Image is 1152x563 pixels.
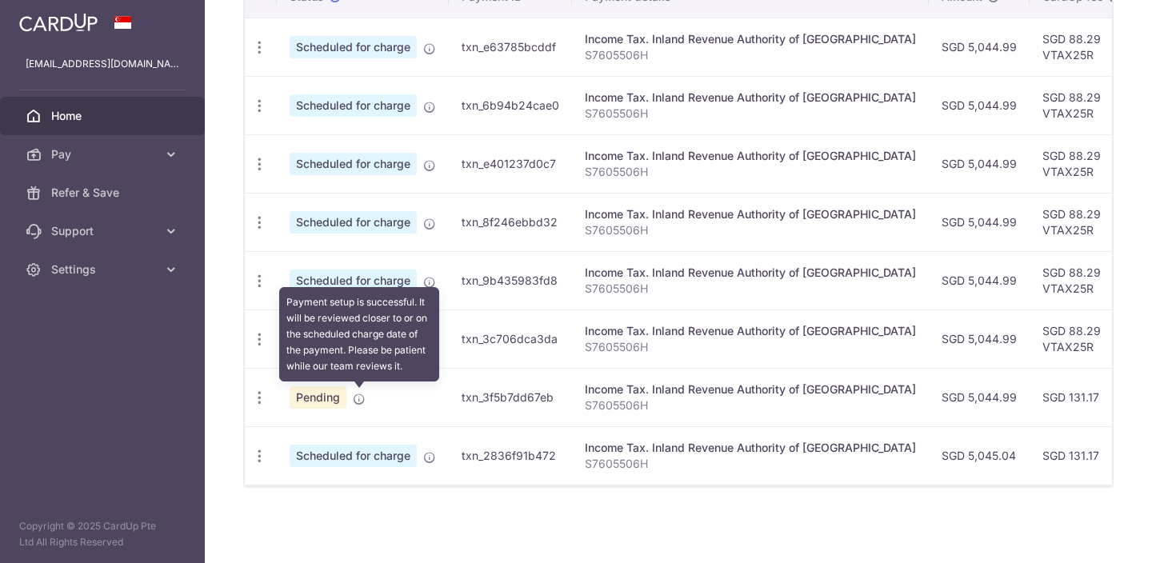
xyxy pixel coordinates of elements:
td: txn_2836f91b472 [449,426,572,485]
div: Income Tax. Inland Revenue Authority of [GEOGRAPHIC_DATA] [585,206,916,222]
td: txn_6b94b24cae0 [449,76,572,134]
td: txn_e63785bcddf [449,18,572,76]
td: SGD 5,044.99 [929,251,1030,309]
td: SGD 5,044.99 [929,368,1030,426]
img: CardUp [19,13,98,32]
span: Scheduled for charge [290,270,417,292]
span: Scheduled for charge [290,445,417,467]
td: SGD 131.17 [1030,368,1134,426]
div: Payment setup is successful. It will be reviewed closer to or on the scheduled charge date of the... [279,287,439,381]
p: S7605506H [585,106,916,122]
td: SGD 88.29 VTAX25R [1030,251,1134,309]
p: S7605506H [585,456,916,472]
td: SGD 131.17 [1030,426,1134,485]
span: Pending [290,386,346,409]
div: Income Tax. Inland Revenue Authority of [GEOGRAPHIC_DATA] [585,381,916,397]
td: txn_3c706dca3da [449,309,572,368]
td: SGD 5,044.99 [929,193,1030,251]
span: Scheduled for charge [290,94,417,117]
td: SGD 88.29 VTAX25R [1030,134,1134,193]
span: Pay [51,146,157,162]
p: S7605506H [585,164,916,180]
span: Refer & Save [51,185,157,201]
p: S7605506H [585,281,916,297]
div: Income Tax. Inland Revenue Authority of [GEOGRAPHIC_DATA] [585,440,916,456]
p: [EMAIL_ADDRESS][DOMAIN_NAME] [26,56,179,72]
div: Income Tax. Inland Revenue Authority of [GEOGRAPHIC_DATA] [585,90,916,106]
td: SGD 88.29 VTAX25R [1030,193,1134,251]
p: S7605506H [585,47,916,63]
span: Scheduled for charge [290,211,417,234]
td: txn_e401237d0c7 [449,134,572,193]
td: SGD 5,044.99 [929,76,1030,134]
div: Income Tax. Inland Revenue Authority of [GEOGRAPHIC_DATA] [585,323,916,339]
td: SGD 88.29 VTAX25R [1030,18,1134,76]
td: SGD 88.29 VTAX25R [1030,309,1134,368]
span: Home [51,108,157,124]
td: SGD 5,044.99 [929,18,1030,76]
td: SGD 5,045.04 [929,426,1030,485]
td: txn_8f246ebbd32 [449,193,572,251]
td: SGD 88.29 VTAX25R [1030,76,1134,134]
td: SGD 5,044.99 [929,309,1030,368]
td: txn_3f5b7dd67eb [449,368,572,426]
div: Income Tax. Inland Revenue Authority of [GEOGRAPHIC_DATA] [585,148,916,164]
span: Scheduled for charge [290,153,417,175]
td: SGD 5,044.99 [929,134,1030,193]
p: S7605506H [585,339,916,355]
span: Scheduled for charge [290,36,417,58]
td: txn_9b435983fd8 [449,251,572,309]
div: Income Tax. Inland Revenue Authority of [GEOGRAPHIC_DATA] [585,265,916,281]
span: Support [51,223,157,239]
p: S7605506H [585,222,916,238]
div: Income Tax. Inland Revenue Authority of [GEOGRAPHIC_DATA] [585,31,916,47]
span: Settings [51,262,157,278]
p: S7605506H [585,397,916,413]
